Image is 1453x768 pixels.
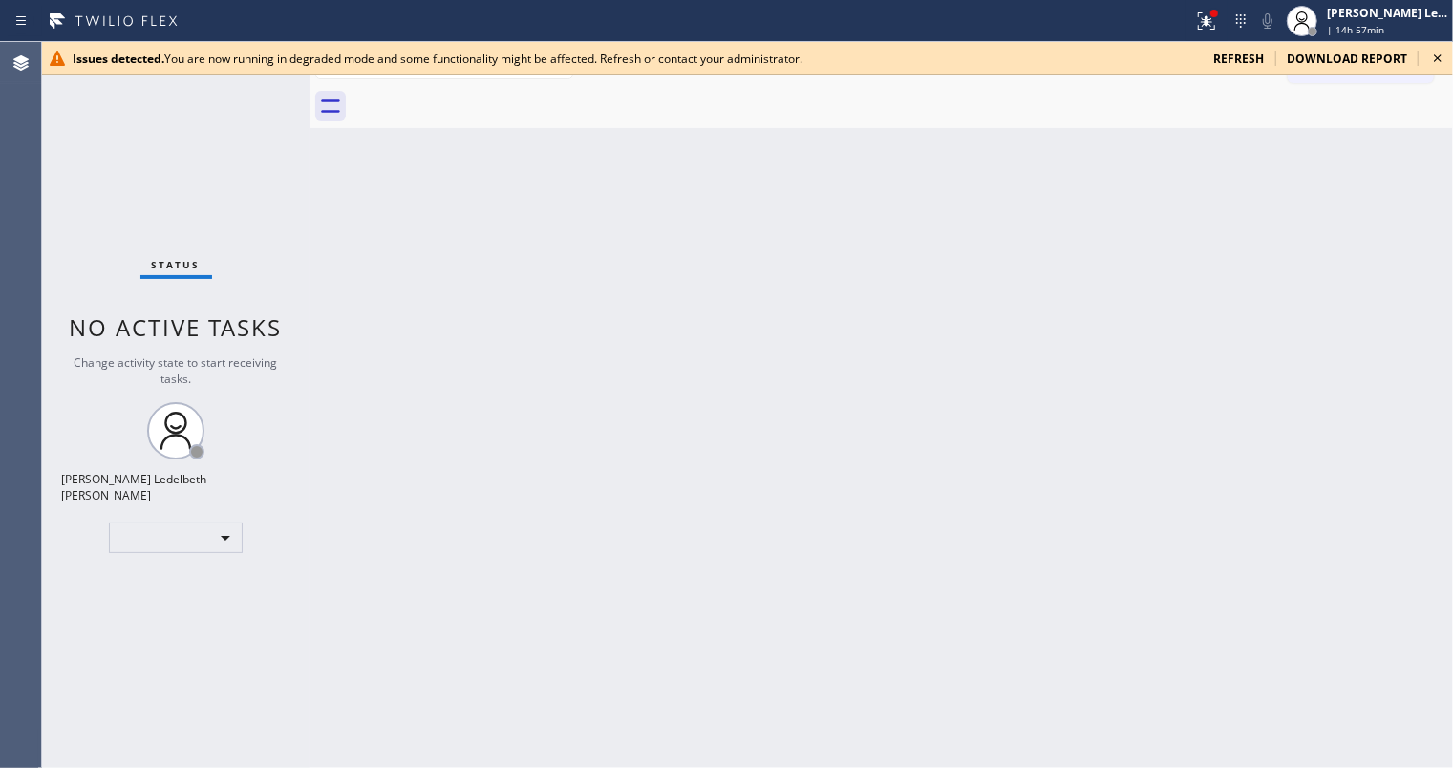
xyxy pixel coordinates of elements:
[1254,8,1281,34] button: Mute
[1287,51,1407,67] span: download report
[1213,51,1264,67] span: refresh
[109,523,243,553] div: ​
[152,258,201,271] span: Status
[73,51,1198,67] div: You are now running in degraded mode and some functionality might be affected. Refresh or contact...
[1327,23,1384,36] span: | 14h 57min
[75,354,278,387] span: Change activity state to start receiving tasks.
[61,471,290,503] div: [PERSON_NAME] Ledelbeth [PERSON_NAME]
[1327,5,1447,21] div: [PERSON_NAME] Ledelbeth [PERSON_NAME]
[70,311,283,343] span: No active tasks
[73,51,164,67] b: Issues detected.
